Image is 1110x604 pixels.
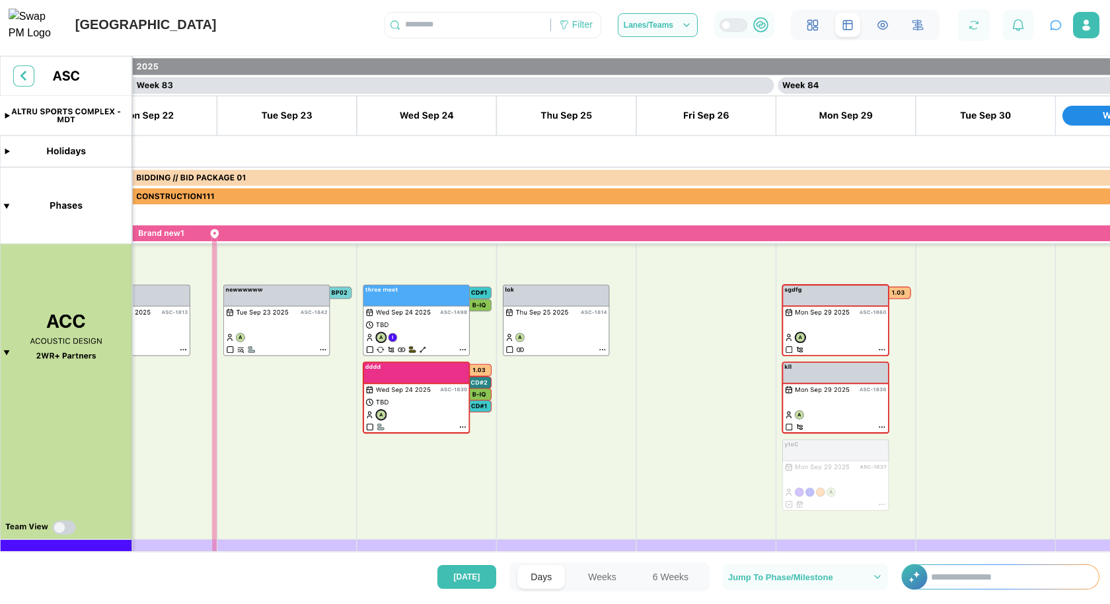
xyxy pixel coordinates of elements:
button: Weeks [575,565,630,589]
span: [DATE] [454,566,480,588]
button: Jump To Phase/Milestone [723,564,888,590]
button: Refresh Grid [962,13,986,37]
button: [DATE] [437,565,497,589]
div: [GEOGRAPHIC_DATA] [75,15,217,35]
span: Jump To Phase/Milestone [728,573,833,582]
button: Lanes/Teams [618,13,698,37]
img: Swap PM Logo [9,9,62,42]
button: Open project assistant [1047,16,1065,34]
div: + [901,564,1099,589]
div: Filter [572,18,593,32]
span: Lanes/Teams [624,21,673,29]
button: Days [517,565,565,589]
button: 6 Weeks [640,565,702,589]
